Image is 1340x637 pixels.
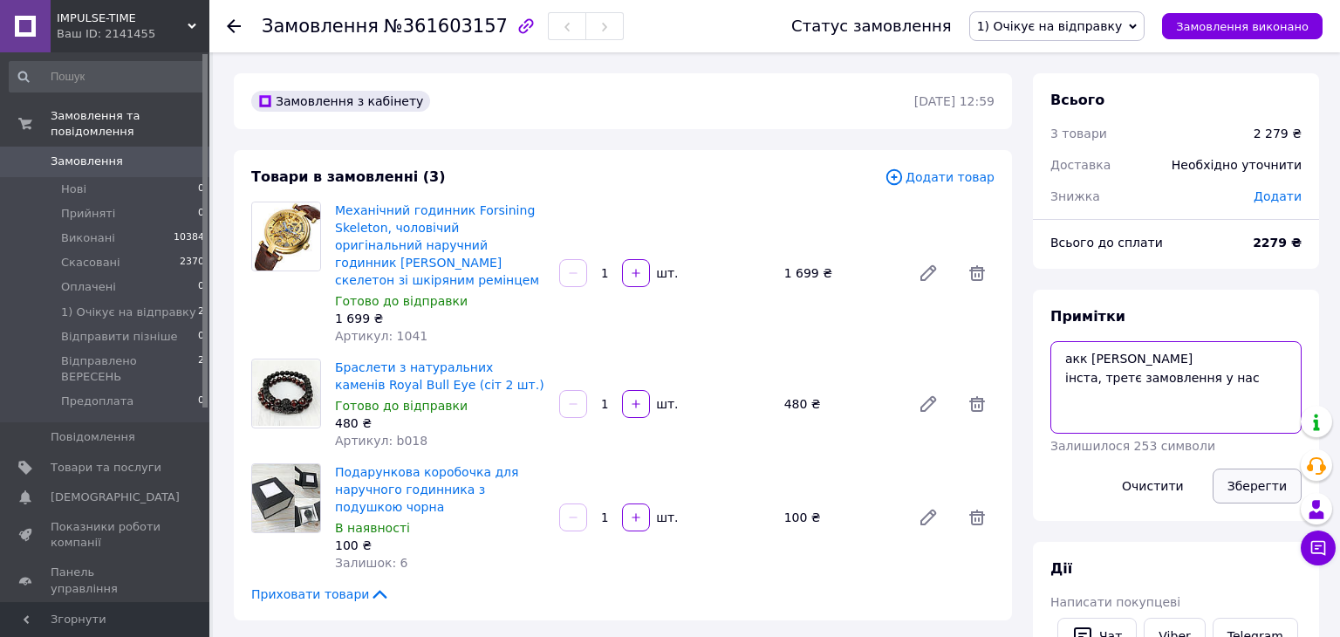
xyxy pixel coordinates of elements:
[61,182,86,197] span: Нові
[911,256,946,291] a: Редагувати
[652,395,680,413] div: шт.
[174,230,204,246] span: 10384
[960,256,995,291] span: Видалити
[1301,531,1336,565] button: Чат з покупцем
[51,429,135,445] span: Повідомлення
[1253,236,1302,250] b: 2279 ₴
[61,255,120,271] span: Скасовані
[335,556,408,570] span: Залишок: 6
[57,10,188,26] span: IMPULSE-TIME
[1161,146,1312,184] div: Необхідно уточнити
[335,294,468,308] span: Готово до відправки
[335,537,545,554] div: 100 ₴
[61,353,198,385] span: Відправлено ВЕРЕСЕНЬ
[335,399,468,413] span: Готово до відправки
[1050,189,1100,203] span: Знижка
[61,279,116,295] span: Оплачені
[51,519,161,551] span: Показники роботи компанії
[335,434,427,448] span: Артикул: b018
[61,206,115,222] span: Прийняті
[198,394,204,409] span: 0
[960,387,995,421] span: Видалити
[791,17,952,35] div: Статус замовлення
[777,505,904,530] div: 100 ₴
[198,329,204,345] span: 0
[252,360,320,426] img: Браслети з натуральних каменів Royal Bull Eye (сіт 2 шт.)
[252,464,320,532] img: Подарункова коробочка для наручного годинника з подушкою чорна
[61,329,178,345] span: Відправити пізніше
[51,108,209,140] span: Замовлення та повідомлення
[911,500,946,535] a: Редагувати
[1254,125,1302,142] div: 2 279 ₴
[1050,308,1125,325] span: Примітки
[198,353,204,385] span: 2
[251,91,430,112] div: Замовлення з кабінету
[51,490,180,505] span: [DEMOGRAPHIC_DATA]
[914,94,995,108] time: [DATE] 12:59
[198,305,204,320] span: 2
[335,203,539,287] a: Механічний годинник Forsining Skeleton, чоловічий оригінальний наручний годинник [PERSON_NAME] ск...
[335,465,518,514] a: Подарункова коробочка для наручного годинника з подушкою чорна
[57,26,209,42] div: Ваш ID: 2141455
[1050,341,1302,434] textarea: акк [PERSON_NAME] інста, третє замовлення у нас
[61,230,115,246] span: Виконані
[777,392,904,416] div: 480 ₴
[1050,236,1163,250] span: Всього до сплати
[1050,92,1104,108] span: Всього
[198,206,204,222] span: 0
[198,182,204,197] span: 0
[652,509,680,526] div: шт.
[1050,560,1072,577] span: Дії
[1107,469,1199,503] button: Очистити
[198,279,204,295] span: 0
[61,394,133,409] span: Предоплата
[51,565,161,596] span: Панель управління
[1213,469,1302,503] button: Зберегти
[51,154,123,169] span: Замовлення
[1254,189,1302,203] span: Додати
[262,16,379,37] span: Замовлення
[1162,13,1323,39] button: Замовлення виконано
[61,305,196,320] span: 1) Очікує на відправку
[251,586,390,603] span: Приховати товари
[1050,595,1180,609] span: Написати покупцеві
[335,414,545,432] div: 480 ₴
[777,261,904,285] div: 1 699 ₴
[251,168,446,185] span: Товари в замовленні (3)
[384,16,508,37] span: №361603157
[652,264,680,282] div: шт.
[180,255,204,271] span: 2370
[1050,439,1215,453] span: Залишилося 253 символи
[1176,20,1309,33] span: Замовлення виконано
[1050,127,1107,140] span: 3 товари
[227,17,241,35] div: Повернутися назад
[335,329,427,343] span: Артикул: 1041
[977,19,1123,33] span: 1) Очікує на відправку
[51,460,161,476] span: Товари та послуги
[1050,158,1111,172] span: Доставка
[960,500,995,535] span: Видалити
[252,202,320,271] img: Механічний годинник Forsining Skeleton, чоловічий оригінальний наручний годинник Віннер скелетон ...
[9,61,206,92] input: Пошук
[335,310,545,327] div: 1 699 ₴
[911,387,946,421] a: Редагувати
[885,168,995,187] span: Додати товар
[335,360,544,392] a: Браслети з натуральних каменів Royal Bull Eye (сіт 2 шт.)
[335,521,410,535] span: В наявності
